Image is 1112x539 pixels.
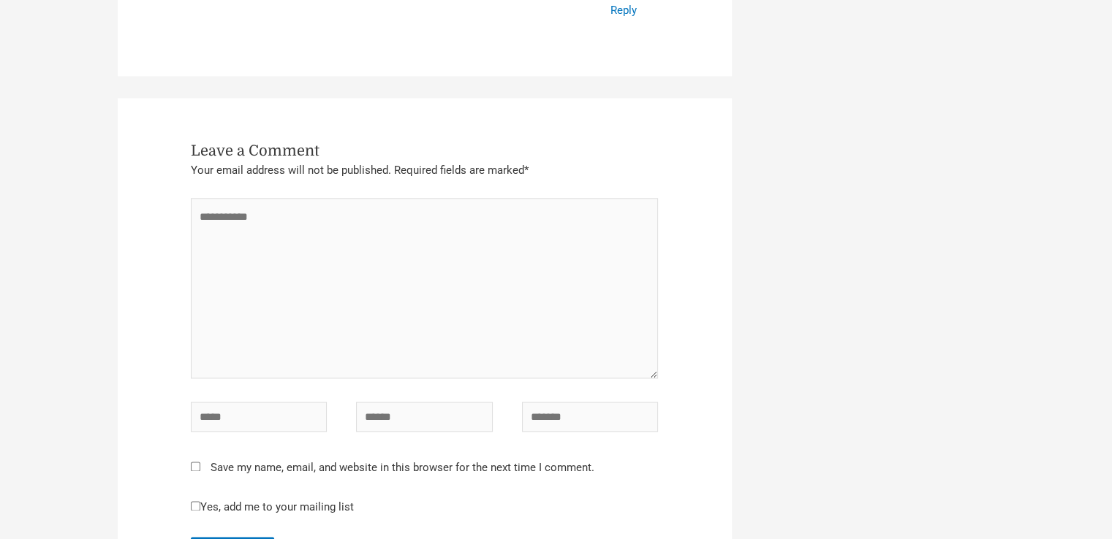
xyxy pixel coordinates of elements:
[191,142,659,161] h3: Leave a Comment
[394,164,529,177] span: Required fields are marked
[211,461,594,474] label: Save my name, email, and website in this browser for the next time I comment.
[191,500,354,513] label: Yes, add me to your mailing list
[191,164,391,177] span: Your email address will not be published.
[610,4,636,17] a: Reply to Marco
[191,501,200,511] input: Yes, add me to your mailing list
